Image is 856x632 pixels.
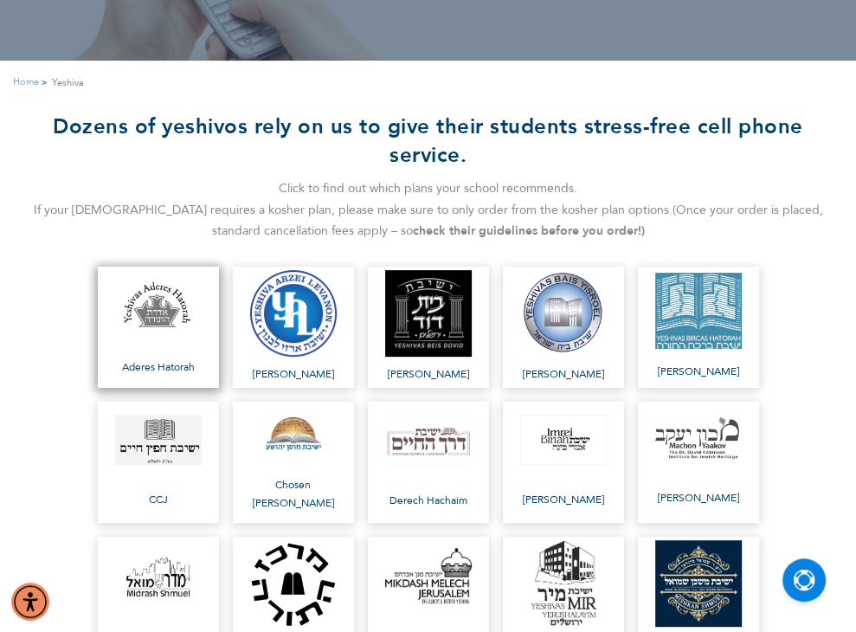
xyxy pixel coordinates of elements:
strong: check their guidelines before you order!) [413,222,645,239]
img: CCJ [115,415,202,466]
img: Mishkan Shmuel [655,540,742,627]
img: Bais Yisroel [520,270,607,357]
img: Derech Hachaim [385,414,472,468]
img: Mir [520,540,607,627]
a: Chosen [PERSON_NAME] [233,402,354,523]
img: Machon Yaakov [655,416,742,460]
div: Click to find out which plans your school recommends. If your [DEMOGRAPHIC_DATA] requires a koshe... [23,178,833,242]
span: [PERSON_NAME] [520,491,607,509]
span: [PERSON_NAME] [385,365,472,384]
span: Aderes Hatorah [115,358,202,377]
div: Accessibility Menu [11,583,49,621]
span: [PERSON_NAME] [655,489,742,507]
img: Aderes Hatorah [115,277,202,338]
a: [PERSON_NAME] [503,267,624,388]
span: Chosen [PERSON_NAME] [250,476,337,513]
span: [PERSON_NAME] [655,363,742,381]
a: [PERSON_NAME] [638,402,759,523]
h2: Dozens of yeshivos rely on us to give their students stress-free cell phone service. [23,113,833,170]
a: CCJ [98,402,219,523]
img: Medrash Shmuel [115,545,202,614]
a: Home [13,75,39,88]
img: Imrei Binah [520,415,607,465]
a: [PERSON_NAME] [233,267,354,388]
a: Derech Hachaim [368,402,489,523]
img: Bircas Hatorah [655,273,742,349]
span: Derech Hachaim [385,492,472,510]
img: Arzei Levanon [250,270,337,357]
img: Mercaz Hatorah [250,540,337,627]
a: [PERSON_NAME] [503,402,624,523]
span: CCJ [115,491,202,509]
strong: Yeshiva [52,74,84,91]
span: [PERSON_NAME] [520,365,607,384]
a: Aderes Hatorah [98,267,219,388]
img: Chosen Yehoshua [250,411,337,458]
span: [PERSON_NAME] [250,365,337,384]
img: Mikdash Melech [385,548,472,603]
img: Bais Dovid [385,270,472,357]
a: [PERSON_NAME] [368,267,489,388]
a: [PERSON_NAME] [638,267,759,388]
